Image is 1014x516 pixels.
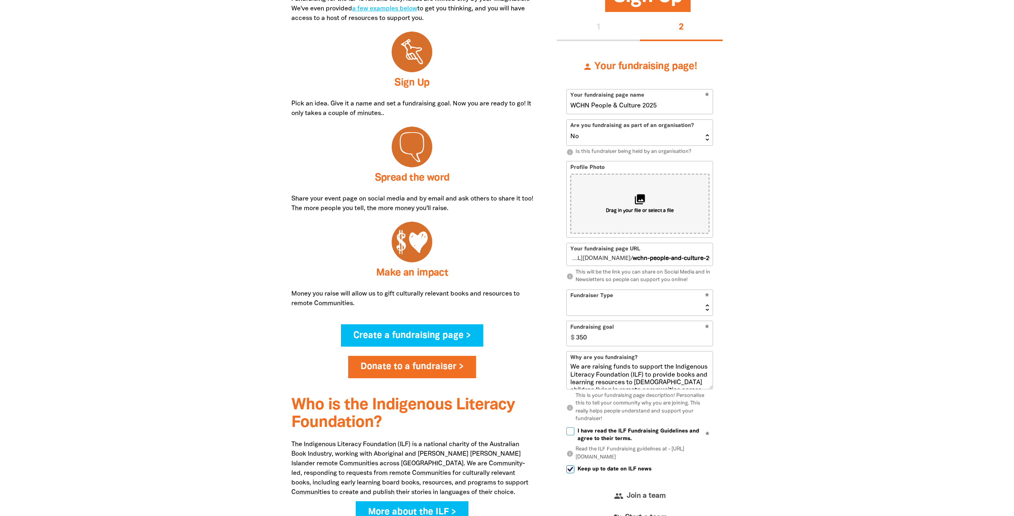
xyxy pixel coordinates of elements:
[567,243,632,266] span: /
[375,173,450,183] span: Spread the word
[566,446,713,461] p: Read the ILF Fundraising guidelines at - [URL][DOMAIN_NAME]
[572,321,713,345] input: eg. 350
[291,194,533,213] p: Share your event page on social media and by email and ask others to share it too! The more peopl...
[566,148,713,156] p: Is this fundraiser being held by an organisation?
[705,432,709,439] i: Required
[557,15,640,41] button: Stage 1
[352,6,417,12] a: a few examples below
[376,268,448,278] span: Make an impact
[291,440,533,497] p: The Indigenous Literacy Foundation (ILF) is a national charity of the Australian Book Industry, w...
[583,62,592,71] i: person
[606,208,674,214] span: Drag in your file or select a file
[567,243,713,266] div: fundraising.ilf.org.au/
[640,15,723,41] button: Stage 2
[341,324,483,347] a: Create a fundraising page >
[291,99,533,118] p: Pick an idea. Give it a name and set a fundraising goal. Now you are ready to go! It only takes a...
[348,356,476,378] a: Donate to a fundraiser >
[566,273,574,280] i: info
[567,363,713,389] textarea: We are raising funds to support the Indigenous Literacy Foundation (ILF) to provide books and lea...
[566,149,574,156] i: info
[566,465,574,473] input: Keep up to date on ILF news
[291,398,515,430] span: Who is the Indigenous Literacy Foundation?
[566,427,574,435] input: I have read the ILF Fundraising Guidelines and agree to their terms.
[570,254,630,263] span: [DOMAIN_NAME][URL]
[567,321,574,345] span: $
[578,427,713,443] span: I have read the ILF Fundraising Guidelines and agree to their terms.
[566,450,574,457] i: info
[627,492,666,500] span: Join a team
[566,392,713,423] p: This is your fundraising page description! Personalise this to tell your community why you are jo...
[566,269,713,284] p: This will be the link you can share on Social Media and in Newsletters so people can support you ...
[566,485,713,507] button: groupJoin a team
[634,193,646,205] i: collections
[566,404,574,411] i: info
[566,51,713,83] h3: Your fundraising page!
[578,465,651,473] span: Keep up to date on ILF news
[291,289,533,308] p: Money you raise will allow us to gift culturally relevant books and resources to remote Communities.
